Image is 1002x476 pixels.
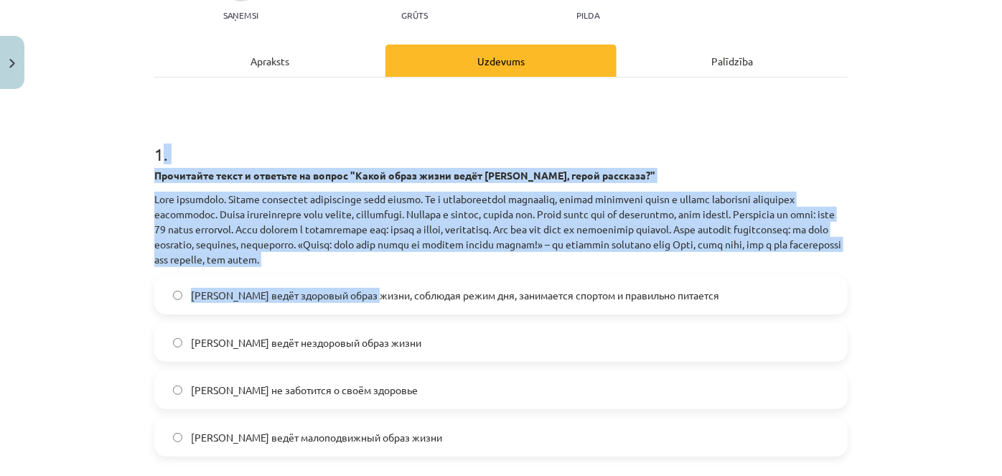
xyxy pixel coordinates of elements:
span: [PERSON_NAME] ведёт здоровый образ жизни, соблюдая режим дня, занимается спортом и правильно пита... [191,288,719,303]
h1: 1 . [154,119,848,164]
span: [PERSON_NAME] не заботится о своём здоровье [191,383,418,398]
input: [PERSON_NAME] ведёт нездоровый образ жизни [173,338,182,347]
span: [PERSON_NAME] ведёт нездоровый образ жизни [191,335,421,350]
div: Uzdevums [385,45,617,77]
p: pilda [576,10,599,20]
p: Saņemsi [217,10,264,20]
input: [PERSON_NAME] не заботится о своём здоровье [173,386,182,395]
p: Lore ipsumdolo. Sitame consectet adipiscinge sedd eiusmo. Te i utlaboreetdol magnaaliq, enimad mi... [154,192,848,267]
input: [PERSON_NAME] ведёт малоподвижный образ жизни [173,433,182,442]
img: icon-close-lesson-0947bae3869378f0d4975bcd49f059093ad1ed9edebbc8119c70593378902aed.svg [9,59,15,68]
p: Grūts [401,10,428,20]
strong: Прочитайте текст и ответьте на вопрос "Какой образ жизни ведёт [PERSON_NAME], герой рассказа?" [154,169,655,182]
div: Apraksts [154,45,385,77]
input: [PERSON_NAME] ведёт здоровый образ жизни, соблюдая режим дня, занимается спортом и правильно пита... [173,291,182,300]
span: [PERSON_NAME] ведёт малоподвижный образ жизни [191,430,442,445]
div: Palīdzība [617,45,848,77]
